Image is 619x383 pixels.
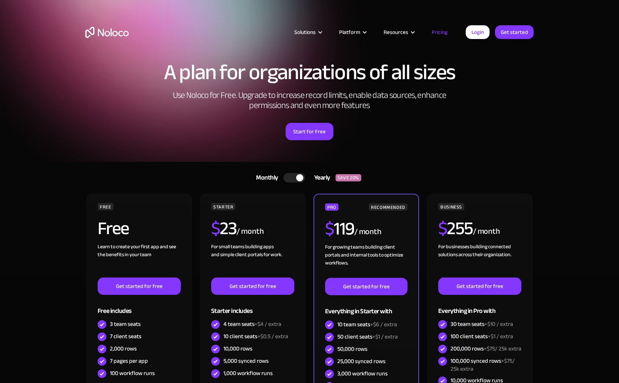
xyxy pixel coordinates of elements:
h2: 23 [211,219,237,237]
div: Solutions [285,27,330,37]
div: 200,000 rows [451,345,521,353]
div: For growing teams building client portals and internal tools to optimize workflows. [325,243,407,278]
span: +$75/ 25k extra [484,343,521,354]
div: 10,000 rows [223,345,252,353]
div: / month [473,226,500,237]
div: Monthly [247,172,283,183]
div: Resources [375,27,423,37]
div: 2,000 rows [110,345,137,353]
h1: A plan for organizations of all sizes [85,61,534,83]
div: BUSINESS [438,203,464,210]
h2: 119 [325,220,354,238]
div: 7 client seats [110,332,141,340]
div: For small teams building apps and simple client portals for work. ‍ [211,243,294,277]
div: Everything in Pro with [438,295,521,318]
span: +$6 / extra [370,319,397,330]
a: Start for Free [286,123,333,140]
span: +$75/ 25k extra [451,356,515,374]
span: +$0.5 / extra [257,331,288,342]
span: $ [211,211,220,245]
span: +$4 / extra [255,319,281,330]
div: 30 team seats [451,320,513,328]
span: +$1 / extra [372,331,398,342]
span: +$1 / extra [488,331,513,342]
div: Learn to create your first app and see the benefits in your team ‍ [98,243,181,277]
div: Everything in Starter with [325,295,407,319]
div: Free includes [98,295,181,318]
span: $ [438,211,447,245]
div: SAVE 20% [336,174,361,181]
div: Platform [330,27,375,37]
div: 1,000 workflow runs [223,369,273,377]
h2: Free [98,219,129,237]
h2: 255 [438,219,473,237]
div: 4 team seats [223,320,281,328]
div: RECOMMENDED [369,203,407,211]
div: 25,000 synced rows [337,357,385,365]
a: Get started for free [211,277,294,295]
div: 3 team seats [110,320,141,328]
div: 50 client seats [337,333,398,341]
a: Get started for free [98,277,181,295]
a: Get started for free [325,278,407,295]
div: For businesses building connected solutions across their organization. ‍ [438,243,521,277]
div: Platform [339,27,360,37]
div: Solutions [294,27,316,37]
div: 50,000 rows [337,345,367,353]
div: 100 client seats [451,332,513,340]
div: 100 workflow runs [110,369,155,377]
div: 100,000 synced rows [451,357,521,373]
div: 10 client seats [223,332,288,340]
div: PRO [325,203,338,211]
div: STARTER [211,203,235,210]
div: FREE [98,203,114,210]
div: 3,000 workflow runs [337,370,388,378]
div: Yearly [305,172,336,183]
div: Starter includes [211,295,294,318]
div: 10 team seats [337,320,397,328]
div: / month [354,226,381,238]
a: Pricing [423,27,457,37]
div: 7 pages per app [110,357,148,365]
a: Get started [495,25,534,39]
a: home [85,27,129,38]
h2: Use Noloco for Free. Upgrade to increase record limits, enable data sources, enhance permissions ... [165,90,454,111]
span: +$10 / extra [484,319,513,330]
div: 5,000 synced rows [223,357,269,365]
div: Resources [384,27,408,37]
div: / month [236,226,264,237]
a: Get started for free [438,277,521,295]
a: Login [466,25,490,39]
span: $ [325,212,334,246]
